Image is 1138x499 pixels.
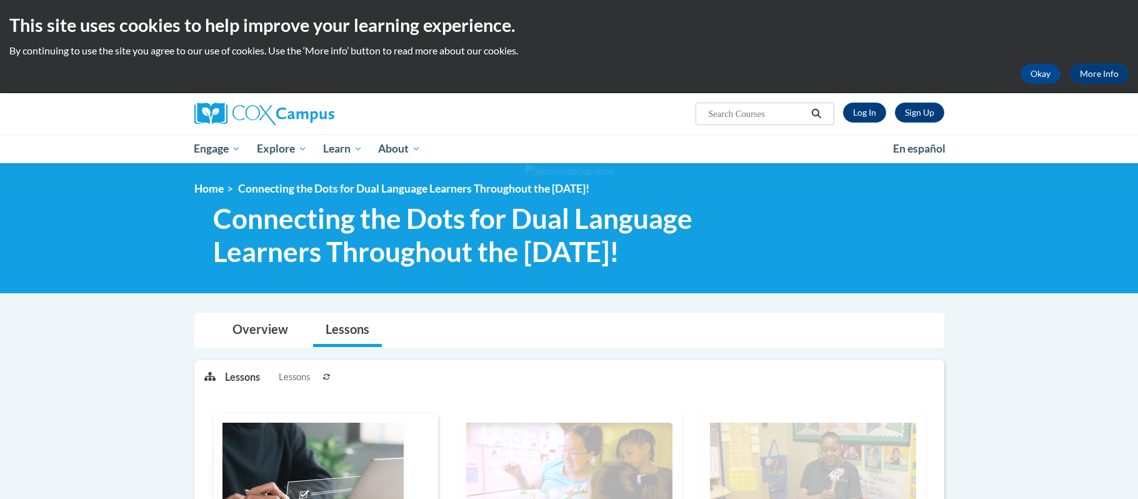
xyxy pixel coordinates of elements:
[895,103,944,123] a: Register
[220,314,301,347] a: Overview
[238,182,589,195] span: Connecting the Dots for Dual Language Learners Throughout the [DATE]!
[885,136,954,162] a: En español
[9,44,1129,58] p: By continuing to use the site you agree to our use of cookies. Use the ‘More info’ button to read...
[1021,64,1061,84] button: Okay
[370,134,429,163] a: About
[1070,64,1129,84] a: More Info
[194,141,241,156] span: Engage
[213,202,771,268] span: Connecting the Dots for Dual Language Learners Throughout the [DATE]!
[378,141,421,156] span: About
[194,103,334,125] img: Cox Campus
[194,182,224,195] a: Home
[249,134,315,163] a: Explore
[893,142,946,155] span: En español
[257,141,307,156] span: Explore
[9,13,1129,38] h2: This site uses cookies to help improve your learning experience.
[194,103,432,125] a: Cox Campus
[313,314,382,347] a: Lessons
[315,134,371,163] a: Learn
[225,370,260,384] p: Lessons
[525,164,614,178] img: Section background
[707,106,807,121] input: Search Courses
[323,141,362,156] span: Learn
[279,370,310,384] span: Lessons
[176,134,963,163] div: Main menu
[843,103,886,123] a: Log In
[807,106,826,121] button: Search
[186,134,249,163] a: Engage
